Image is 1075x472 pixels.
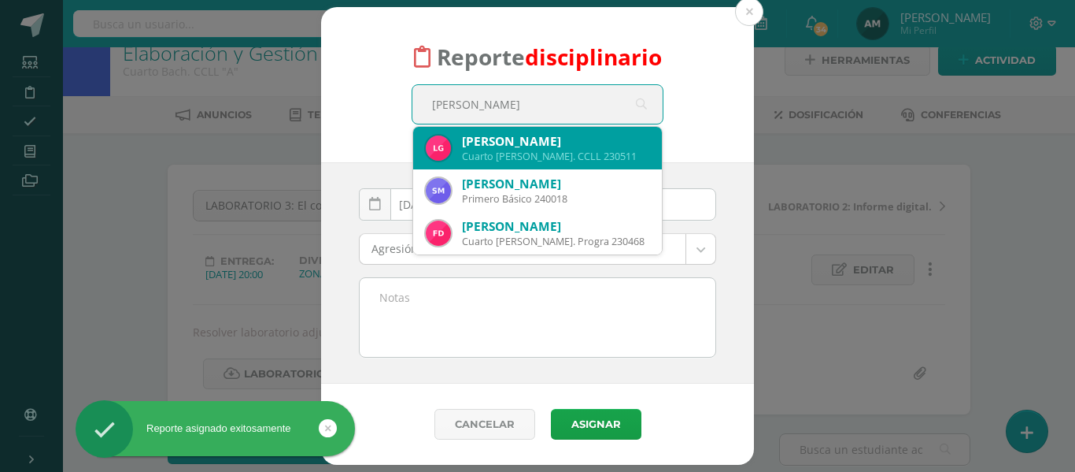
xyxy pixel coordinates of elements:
input: Busca un estudiante aquí... [412,85,663,124]
div: [PERSON_NAME] [462,218,649,235]
span: Reporte [437,42,662,72]
a: Agresión a sus compañeros [360,234,715,264]
div: Cuarto [PERSON_NAME]. Progra 230468 [462,235,649,248]
a: Cancelar [434,409,535,440]
font: disciplinario [525,42,662,72]
div: [PERSON_NAME] [462,133,649,150]
div: Reporte asignado exitosamente [76,422,355,436]
button: Asignar [551,409,641,440]
div: [PERSON_NAME] [462,176,649,192]
div: Cuarto [PERSON_NAME]. CCLL 230511 [462,150,649,163]
img: db49533ddeda2ebcc213118e1ee612fe.png [426,136,451,161]
img: 827ba0692ad3f9e3e06b218015520ef4.png [426,221,451,246]
div: Primero Básico 240018 [462,192,649,206]
span: Agresión a sus compañeros [371,234,674,264]
img: c0b9c4c3ceab6890d417984fe1948c51.png [426,178,451,203]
